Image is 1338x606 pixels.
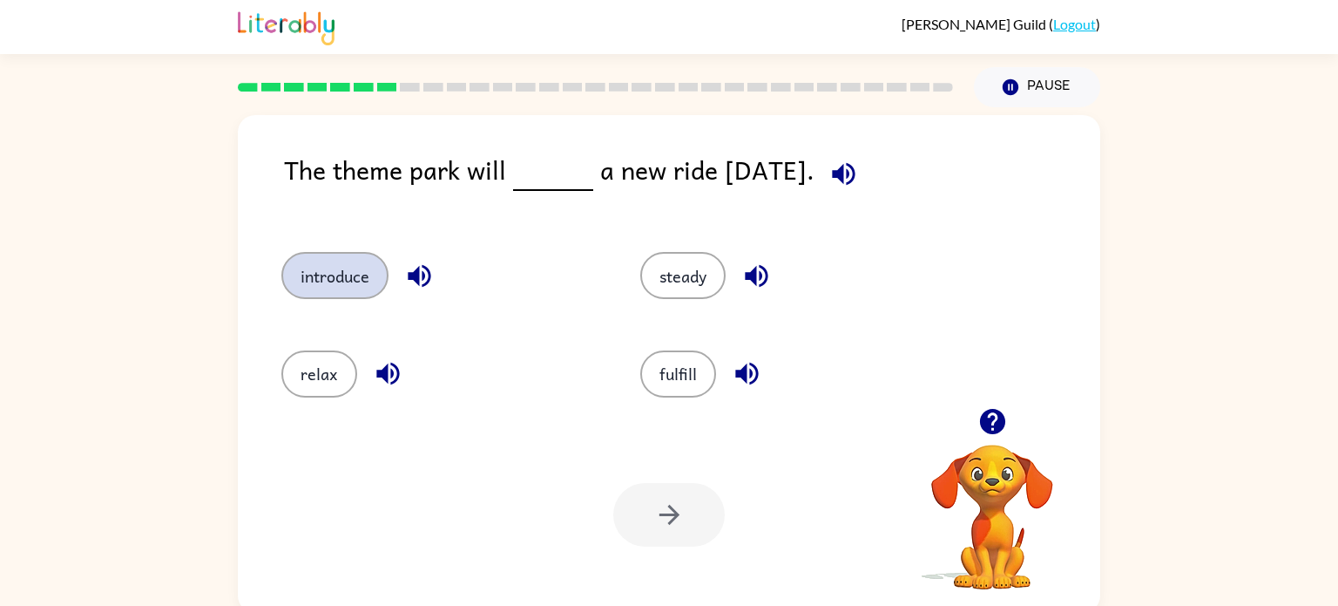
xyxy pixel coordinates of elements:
img: Literably [238,7,334,45]
button: fulfill [640,351,716,398]
button: Pause [974,67,1100,107]
button: steady [640,252,726,299]
div: ( ) [902,16,1100,32]
a: Logout [1053,16,1096,32]
div: The theme park will a new ride [DATE]. [284,150,1100,217]
span: [PERSON_NAME] Guild [902,16,1049,32]
button: relax [281,351,357,398]
video: Your browser must support playing .mp4 files to use Literably. Please try using another browser. [905,418,1079,592]
button: introduce [281,252,389,299]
